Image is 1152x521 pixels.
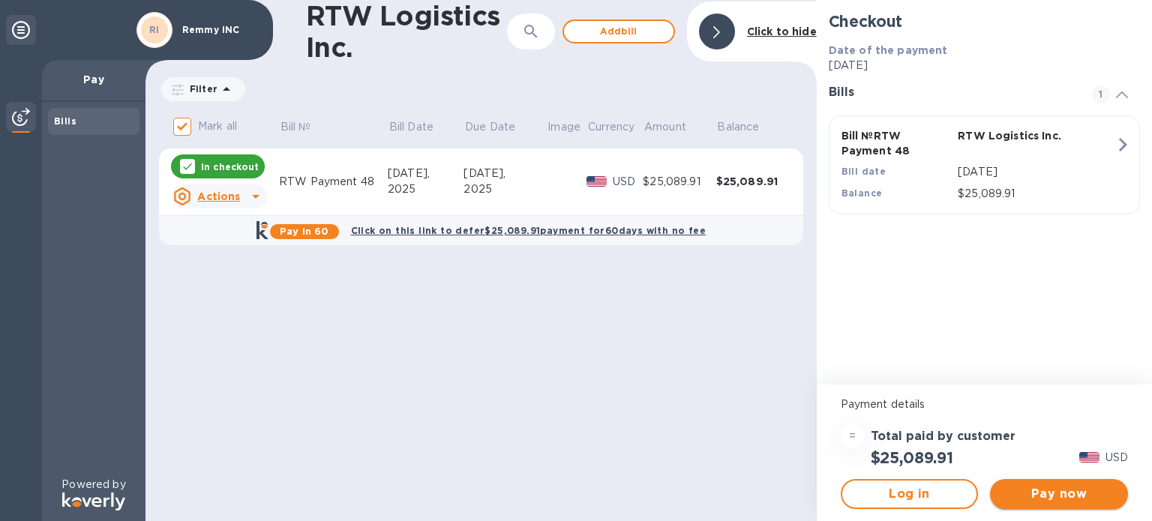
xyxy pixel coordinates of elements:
img: USD [586,176,607,187]
h2: $25,089.91 [871,448,953,467]
span: Amount [644,119,706,135]
p: Currency [588,119,634,135]
b: RI [149,24,160,35]
b: Pay in 60 [280,226,328,237]
p: USD [613,174,643,190]
span: Bill № [280,119,331,135]
b: Bills [54,115,76,127]
p: Pay [54,72,133,87]
div: = [841,424,865,448]
p: Remmy INC [182,25,257,35]
h2: Checkout [829,12,1140,31]
span: Bill Date [389,119,453,135]
img: Logo [62,493,125,511]
b: Click to hide [747,25,817,37]
h3: Total paid by customer [871,430,1015,444]
button: Pay now [990,479,1128,509]
div: RTW Payment 48 [279,174,388,190]
div: 2025 [388,181,463,197]
h3: Bills [829,85,1074,100]
div: $25,089.91 [716,174,790,189]
div: $25,089.91 [643,174,715,190]
span: Balance [717,119,778,135]
p: In checkout [201,160,259,173]
button: Addbill [562,19,675,43]
div: [DATE], [388,166,463,181]
p: Powered by [61,477,125,493]
p: Due Date [465,119,515,135]
p: Balance [717,119,759,135]
span: Due Date [465,119,535,135]
u: Actions [197,190,240,202]
p: $25,089.91 [958,186,1115,202]
b: Bill date [841,166,886,177]
button: Log in [841,479,979,509]
span: Add bill [576,22,661,40]
p: USD [1105,450,1128,466]
p: [DATE] [958,164,1115,180]
b: Balance [841,187,883,199]
p: Image [547,119,580,135]
span: 1 [1092,85,1110,103]
p: Mark all [198,118,237,134]
div: [DATE], [463,166,546,181]
p: Bill № RTW Payment 48 [841,128,952,158]
p: Filter [184,82,217,95]
p: Amount [644,119,686,135]
p: Payment details [841,397,1128,412]
p: Bill Date [389,119,433,135]
b: Date of the payment [829,44,948,56]
button: Bill №RTW Payment 48RTW Logistics Inc.Bill date[DATE]Balance$25,089.91 [829,115,1140,214]
p: [DATE] [829,58,1140,73]
p: Bill № [280,119,311,135]
span: Log in [854,485,965,503]
b: Click on this link to defer $25,089.91 payment for 60 days with no fee [351,225,706,236]
p: RTW Logistics Inc. [958,128,1069,143]
div: 2025 [463,181,546,197]
span: Pay now [1002,485,1116,503]
img: USD [1079,452,1099,463]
